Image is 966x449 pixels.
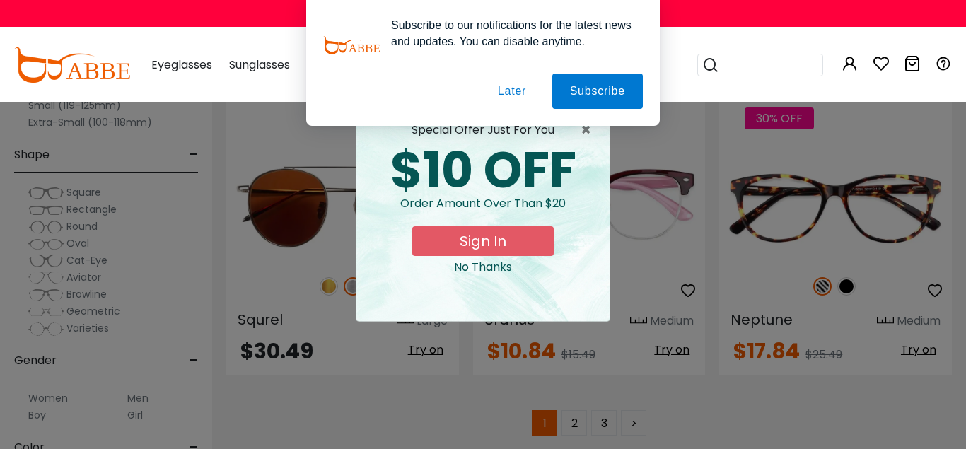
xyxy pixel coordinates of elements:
[412,226,554,256] button: Sign In
[368,259,598,276] div: Close
[368,195,598,226] div: Order amount over than $20
[581,122,598,139] span: ×
[552,74,643,109] button: Subscribe
[480,74,544,109] button: Later
[368,122,598,139] div: special offer just for you
[323,17,380,74] img: notification icon
[380,17,643,49] div: Subscribe to our notifications for the latest news and updates. You can disable anytime.
[368,146,598,195] div: $10 OFF
[581,122,598,139] button: Close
